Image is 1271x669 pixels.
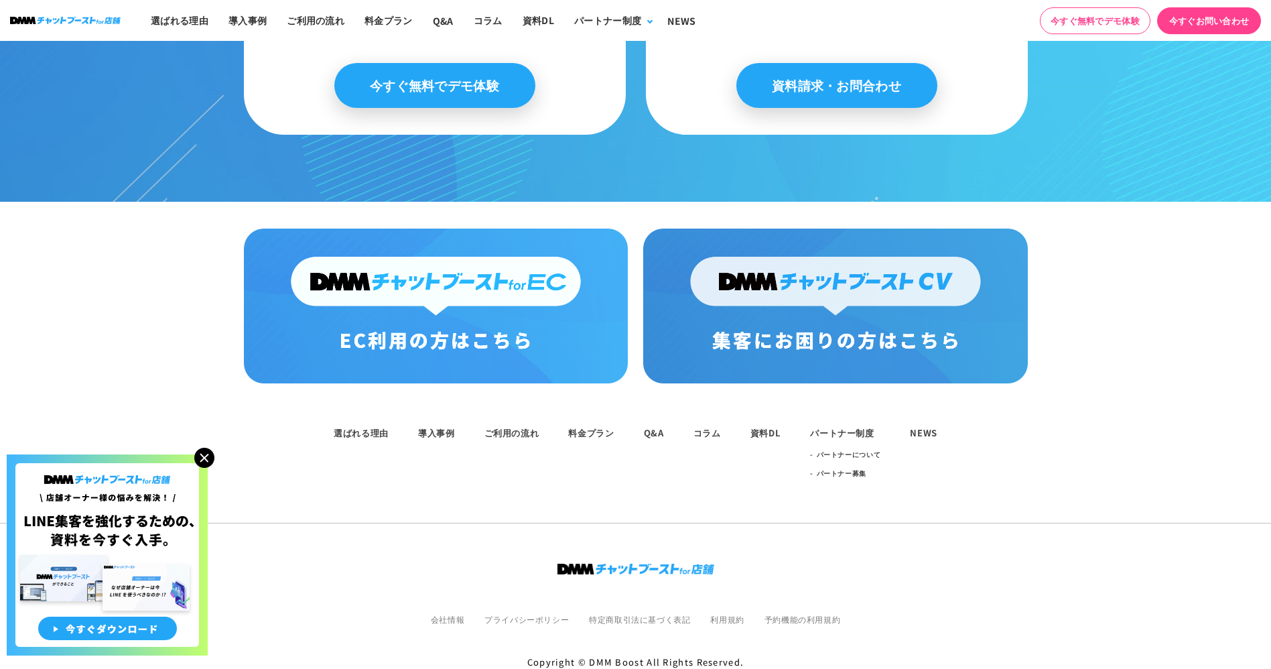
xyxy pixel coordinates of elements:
[910,426,937,439] a: NEWS
[750,426,781,439] a: 資料DL
[810,426,880,440] div: パートナー制度
[418,426,455,439] a: 導入事例
[693,426,721,439] a: コラム
[557,564,714,574] img: ロゴ
[568,426,614,439] a: 料金プラン
[817,445,881,464] a: パートナーについて
[574,13,641,27] div: パートナー制度
[1157,7,1261,34] a: 今すぐお問い合わせ
[7,454,208,656] img: 店舗オーナー様の悩みを解決!LINE集客を狂化するための資料を今すぐ入手!
[736,63,937,108] a: 資料請求・お問合わせ
[10,17,121,24] img: ロゴ
[484,426,539,439] a: ご利用の流れ
[764,613,840,625] a: 予約機能の利用規約
[817,464,867,483] a: パートナー募集
[484,613,569,625] a: プライバシーポリシー
[7,454,208,471] a: 店舗オーナー様の悩みを解決!LINE集客を狂化するための資料を今すぐ入手!
[334,63,535,108] a: 今すぐ無料でデモ体験
[431,613,464,625] a: 会社情報
[1040,7,1150,34] a: 今すぐ無料でデモ体験
[710,613,744,625] a: 利用規約
[334,426,389,439] a: 選ばれる理由
[589,613,690,625] a: 特定商取引法に基づく表記
[644,426,664,439] a: Q&A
